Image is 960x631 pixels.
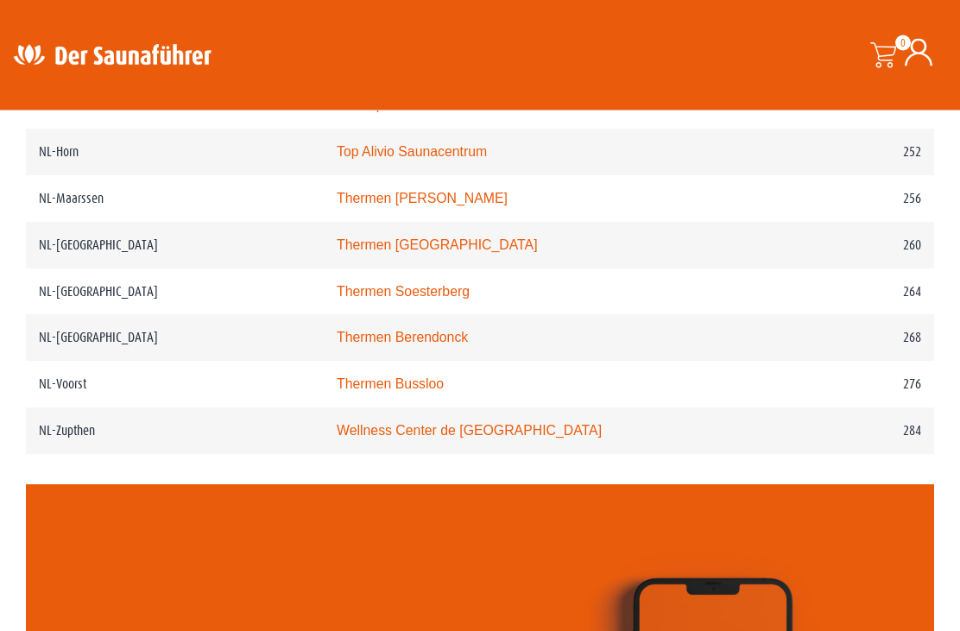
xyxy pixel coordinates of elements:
td: 284 [771,408,934,455]
td: NL-Voorst [26,362,324,408]
td: NL-[GEOGRAPHIC_DATA] [26,223,324,269]
td: NL-[GEOGRAPHIC_DATA] [26,315,324,362]
a: Thermen Berendonck [337,331,468,345]
a: Thermen [PERSON_NAME] [337,192,508,206]
a: Top Alivio Saunacentrum [337,145,487,160]
a: Wellness Center de [GEOGRAPHIC_DATA] [337,424,602,439]
td: 260 [771,223,934,269]
span: 0 [895,35,911,51]
td: 268 [771,315,934,362]
a: Thermen Soesterberg [337,285,470,300]
td: 252 [771,129,934,176]
td: NL-Zupthen [26,408,324,455]
td: NL-Horn [26,129,324,176]
td: 256 [771,176,934,223]
a: Thermen [GEOGRAPHIC_DATA] [337,238,538,253]
td: 276 [771,362,934,408]
td: NL-[GEOGRAPHIC_DATA] [26,269,324,316]
a: Thermen Bussloo [337,377,444,392]
td: NL-Maarssen [26,176,324,223]
td: 264 [771,269,934,316]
